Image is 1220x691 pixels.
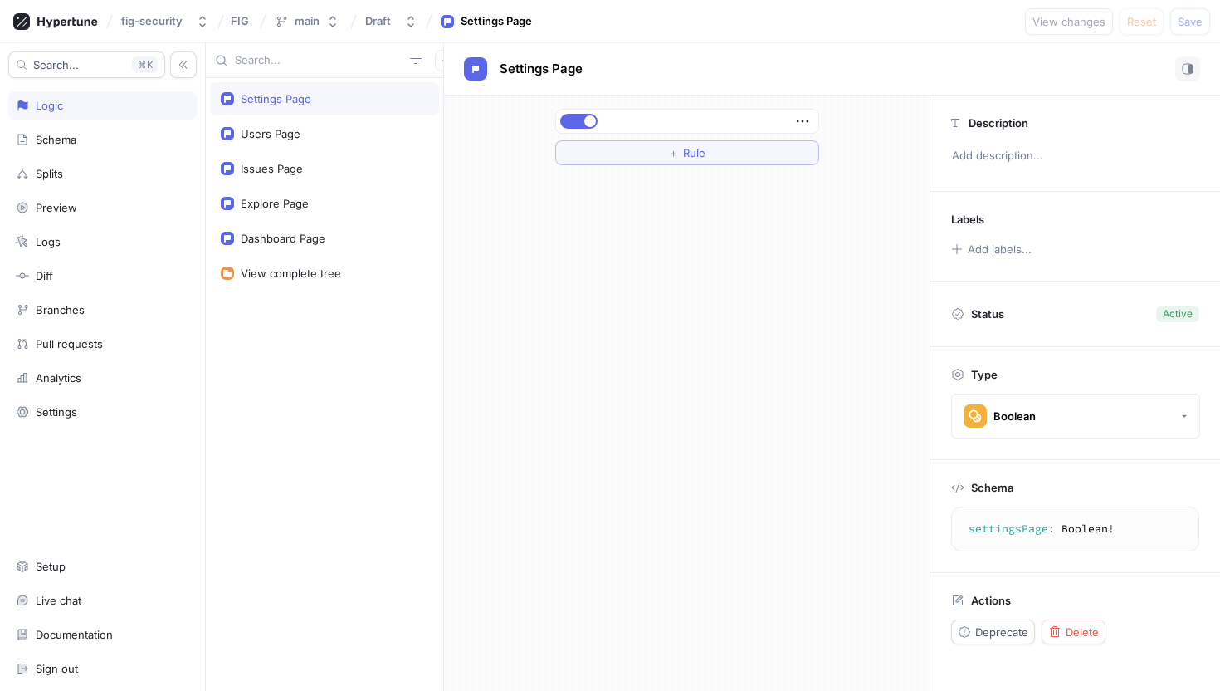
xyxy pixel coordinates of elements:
[36,662,78,675] div: Sign out
[461,13,532,30] div: Settings Page
[241,127,300,140] div: Users Page
[36,371,81,385] div: Analytics
[1178,17,1203,27] span: Save
[1042,620,1105,644] button: Delete
[1032,17,1105,27] span: View changes
[36,337,103,350] div: Pull requests
[36,99,63,112] div: Logic
[36,594,81,607] div: Live chat
[1163,306,1193,321] div: Active
[115,7,216,35] button: fig-security
[36,201,77,214] div: Preview
[36,560,66,573] div: Setup
[36,133,76,146] div: Schema
[241,232,325,245] div: Dashboard Page
[241,92,311,105] div: Settings Page
[951,394,1200,439] button: Boolean
[668,148,679,158] span: ＋
[683,148,705,158] span: Rule
[555,140,819,165] button: ＋Rule
[8,51,165,78] button: Search...K
[969,116,1028,130] p: Description
[121,14,183,28] div: fig-security
[295,14,320,28] div: main
[1066,627,1099,637] span: Delete
[36,405,77,419] div: Settings
[36,303,85,316] div: Branches
[36,235,61,248] div: Logs
[36,269,53,282] div: Diff
[971,368,998,381] p: Type
[951,620,1035,644] button: Deprecate
[971,302,1004,326] p: Status
[944,142,1206,170] p: Add description...
[1025,8,1113,35] button: View changes
[241,162,303,175] div: Issues Page
[951,213,984,226] p: Labels
[1170,8,1210,35] button: Save
[235,52,403,69] input: Search...
[1127,17,1156,27] span: Reset
[959,514,1192,544] textarea: settingsPage: Boolean!
[500,62,583,76] span: Settings Page
[971,481,1013,494] p: Schema
[36,628,113,641] div: Documentation
[36,167,63,180] div: Splits
[993,409,1036,424] div: Boolean
[241,197,309,210] div: Explore Page
[241,267,341,280] div: View complete tree
[132,56,158,73] div: K
[268,7,346,35] button: main
[971,594,1011,607] p: Actions
[231,15,249,27] span: FIG
[359,7,424,35] button: Draft
[8,620,197,649] a: Documentation
[33,60,79,70] span: Search...
[945,238,1037,260] button: Add labels...
[365,14,391,28] div: Draft
[975,627,1028,637] span: Deprecate
[1120,8,1164,35] button: Reset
